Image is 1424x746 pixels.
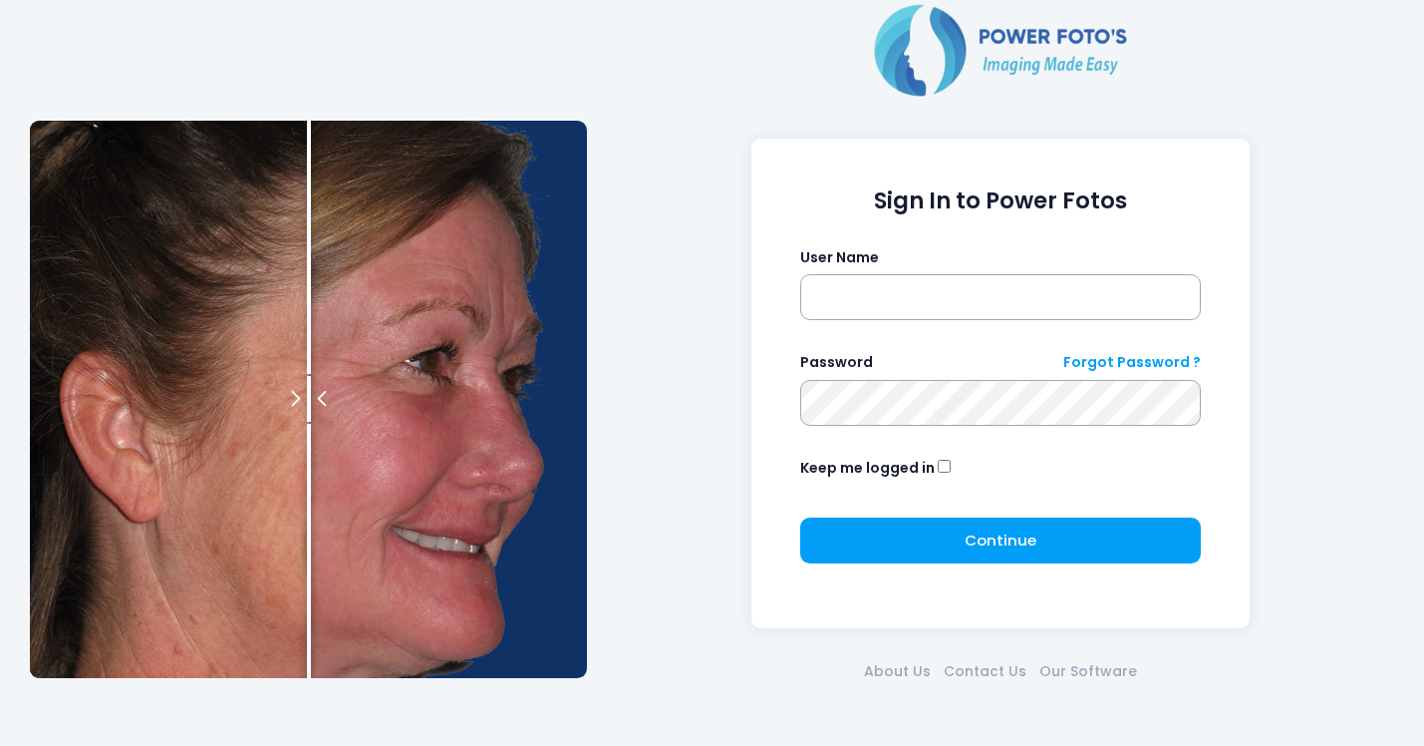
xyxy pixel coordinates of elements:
span: Continue [965,530,1036,551]
label: Password [800,352,873,373]
a: Contact Us [937,661,1032,682]
a: Forgot Password ? [1063,352,1201,373]
button: Continue [800,518,1202,563]
a: Our Software [1032,661,1143,682]
h1: Sign In to Power Fotos [800,187,1202,214]
label: User Name [800,247,879,268]
a: About Us [857,661,937,682]
label: Keep me logged in [800,458,935,479]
